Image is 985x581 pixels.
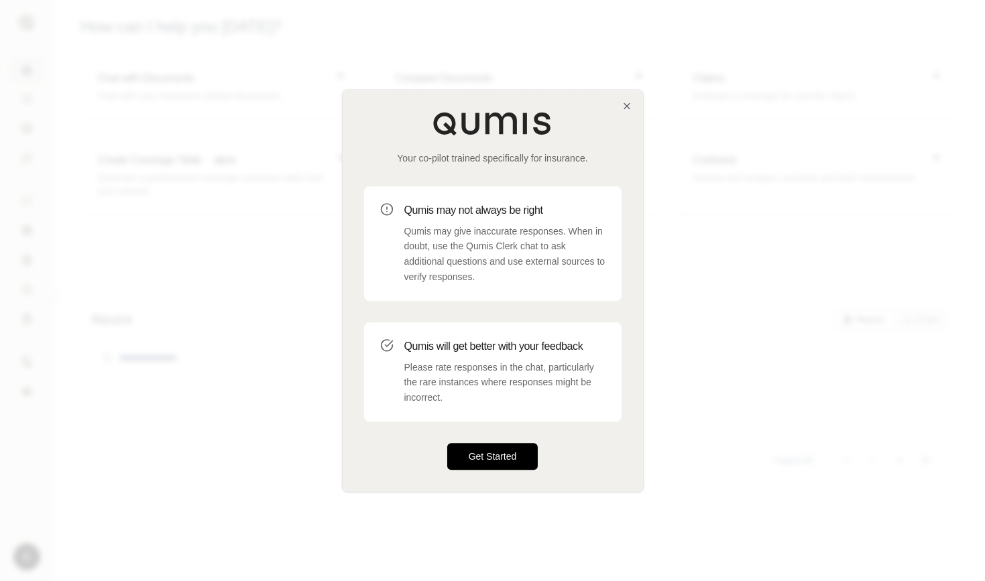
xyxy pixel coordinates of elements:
[404,224,605,285] p: Qumis may give inaccurate responses. When in doubt, use the Qumis Clerk chat to ask additional qu...
[447,443,538,470] button: Get Started
[404,338,605,354] h3: Qumis will get better with your feedback
[432,111,553,135] img: Qumis Logo
[364,151,622,165] p: Your co-pilot trained specifically for insurance.
[404,360,605,405] p: Please rate responses in the chat, particularly the rare instances where responses might be incor...
[404,202,605,218] h3: Qumis may not always be right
